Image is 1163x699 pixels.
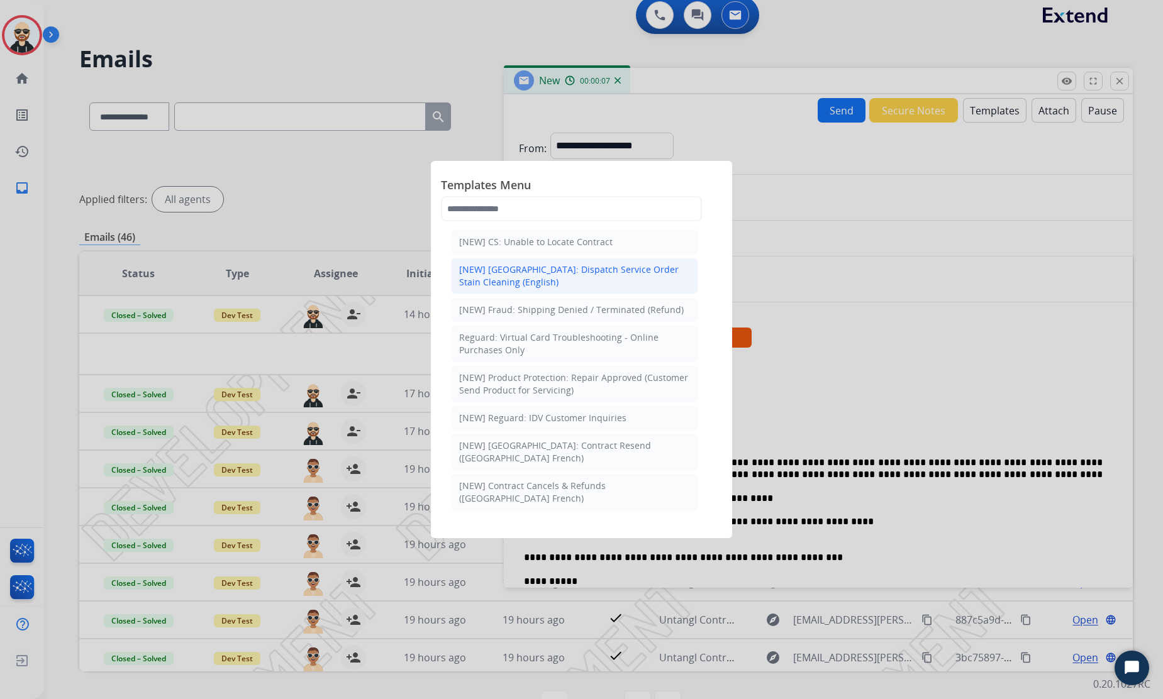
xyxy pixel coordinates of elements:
[459,304,684,316] div: [NEW] Fraud: Shipping Denied / Terminated (Refund)
[459,263,690,289] div: [NEW] [GEOGRAPHIC_DATA]: Dispatch Service Order Stain Cleaning (English)
[459,412,626,424] div: [NEW] Reguard: IDV Customer Inquiries
[459,372,690,397] div: [NEW] Product Protection: Repair Approved (Customer Send Product for Servicing)
[459,439,690,465] div: [NEW] [GEOGRAPHIC_DATA]: Contract Resend ([GEOGRAPHIC_DATA] French)
[441,176,722,196] span: Templates Menu
[459,331,690,356] div: Reguard: Virtual Card Troubleshooting - Online Purchases Only
[459,236,613,248] div: [NEW] CS: Unable to Locate Contract
[459,480,690,505] div: [NEW] Contract Cancels & Refunds ([GEOGRAPHIC_DATA] French)
[1123,659,1141,677] svg: Open Chat
[1115,651,1149,685] button: Start Chat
